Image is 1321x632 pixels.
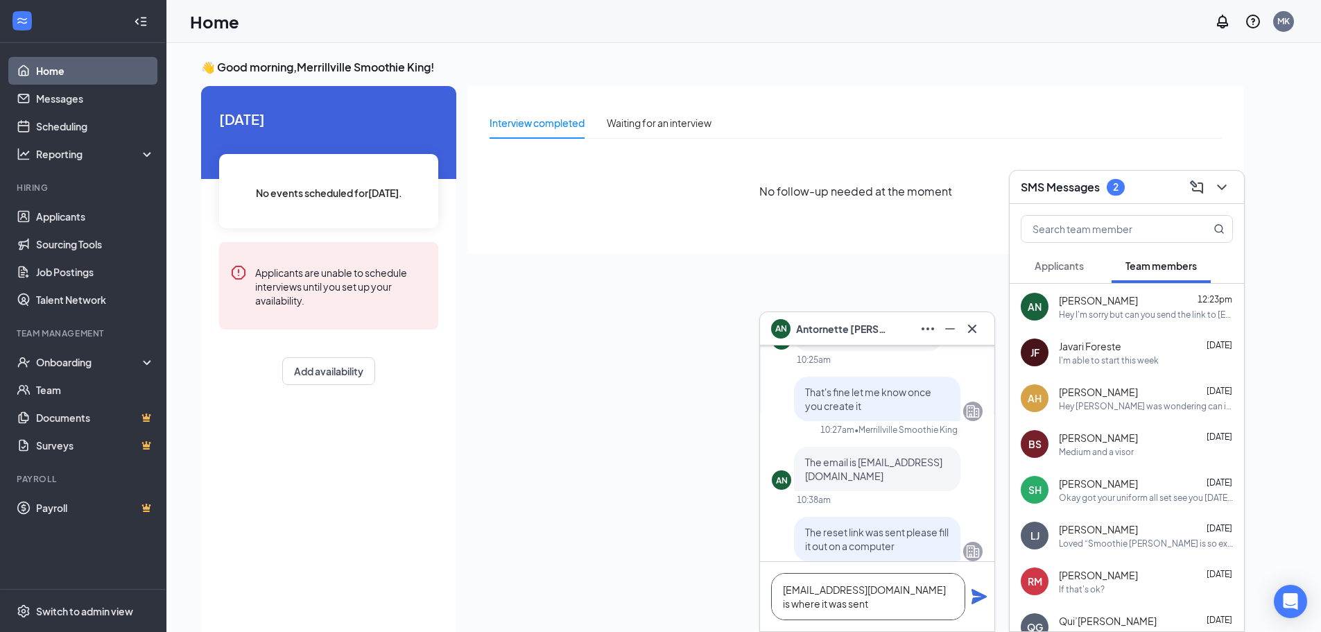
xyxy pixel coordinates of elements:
[36,286,155,314] a: Talent Network
[36,355,143,369] div: Onboarding
[134,15,148,28] svg: Collapse
[36,404,155,432] a: DocumentsCrown
[854,424,958,436] span: • Merrillville Smoothie King
[17,355,31,369] svg: UserCheck
[1059,355,1159,366] div: I'm able to start this week
[1021,180,1100,195] h3: SMS Messages
[230,264,247,281] svg: Error
[1035,259,1084,272] span: Applicants
[1059,339,1121,353] span: Javari Foreste
[1059,400,1233,412] div: Hey [PERSON_NAME] was wondering can it be possible for the week of [DATE]-[DATE] can my schedule ...
[1059,385,1138,399] span: [PERSON_NAME]
[1207,523,1232,533] span: [DATE]
[1207,386,1232,396] span: [DATE]
[17,604,31,618] svg: Settings
[805,526,949,552] span: The reset link was sent please fill it out on a computer
[1207,569,1232,579] span: [DATE]
[919,321,936,337] svg: Ellipses
[36,57,155,85] a: Home
[1028,574,1042,588] div: RM
[1189,179,1205,196] svg: ComposeMessage
[36,604,133,618] div: Switch to admin view
[1059,446,1134,458] div: Medium and a visor
[1198,294,1232,305] span: 12:23pm
[1028,483,1042,497] div: SH
[1113,181,1119,193] div: 2
[1021,216,1186,242] input: Search team member
[1214,179,1230,196] svg: ChevronDown
[1214,223,1225,234] svg: MagnifyingGlass
[771,573,965,620] textarea: [EMAIL_ADDRESS][DOMAIN_NAME] is where it was sent
[1186,176,1208,198] button: ComposeMessage
[490,115,585,130] div: Interview completed
[1059,477,1138,490] span: [PERSON_NAME]
[805,456,942,482] span: The email is [EMAIL_ADDRESS][DOMAIN_NAME]
[1207,340,1232,350] span: [DATE]
[965,403,981,420] svg: Company
[796,321,893,336] span: Antornette [PERSON_NAME]
[1245,13,1261,30] svg: QuestionInfo
[805,386,931,412] span: That's fine let me know once you create it
[190,10,239,33] h1: Home
[1059,614,1157,628] span: Qui’[PERSON_NAME]
[219,108,438,130] span: [DATE]
[1028,391,1042,405] div: AH
[1059,293,1138,307] span: [PERSON_NAME]
[942,321,958,337] svg: Minimize
[961,318,983,340] button: Cross
[36,230,155,258] a: Sourcing Tools
[776,475,788,486] div: AN
[17,182,152,194] div: Hiring
[1059,492,1233,504] div: Okay got your uniform all set see you [DATE] !
[1211,176,1233,198] button: ChevronDown
[282,357,375,385] button: Add availability
[36,494,155,522] a: PayrollCrown
[1274,585,1307,618] div: Open Intercom Messenger
[1030,345,1039,359] div: JF
[917,318,939,340] button: Ellipses
[201,60,1244,75] h3: 👋 Good morning, Merrillville Smoothie King !
[820,424,854,436] div: 10:27am
[964,321,981,337] svg: Cross
[971,588,987,605] svg: Plane
[1030,529,1039,543] div: LJ
[1059,583,1105,595] div: If that's ok?
[1059,568,1138,582] span: [PERSON_NAME]
[1277,15,1290,27] div: MK
[36,203,155,230] a: Applicants
[1207,432,1232,442] span: [DATE]
[1059,538,1233,549] div: Loved “Smoothie [PERSON_NAME] is so excited for you to join our team! Do you know anyone else who...
[939,318,961,340] button: Minimize
[797,354,831,366] div: 10:25am
[15,14,29,28] svg: WorkstreamLogo
[1059,431,1138,445] span: [PERSON_NAME]
[256,185,402,200] span: No events scheduled for [DATE] .
[1028,300,1042,314] div: AN
[797,494,831,506] div: 10:38am
[36,258,155,286] a: Job Postings
[36,376,155,404] a: Team
[1207,615,1232,625] span: [DATE]
[1028,437,1042,451] div: BS
[17,327,152,339] div: Team Management
[36,112,155,140] a: Scheduling
[36,432,155,459] a: SurveysCrown
[1214,13,1231,30] svg: Notifications
[1207,477,1232,488] span: [DATE]
[17,473,152,485] div: Payroll
[1059,309,1233,321] div: Hey I'm sorry but can you send the link to [EMAIL_ADDRESS][DOMAIN_NAME]
[759,182,952,200] span: No follow-up needed at the moment
[255,264,427,307] div: Applicants are unable to schedule interviews until you set up your availability.
[36,85,155,112] a: Messages
[965,543,981,560] svg: Company
[607,115,711,130] div: Waiting for an interview
[17,147,31,161] svg: Analysis
[1125,259,1197,272] span: Team members
[36,147,155,161] div: Reporting
[1059,522,1138,536] span: [PERSON_NAME]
